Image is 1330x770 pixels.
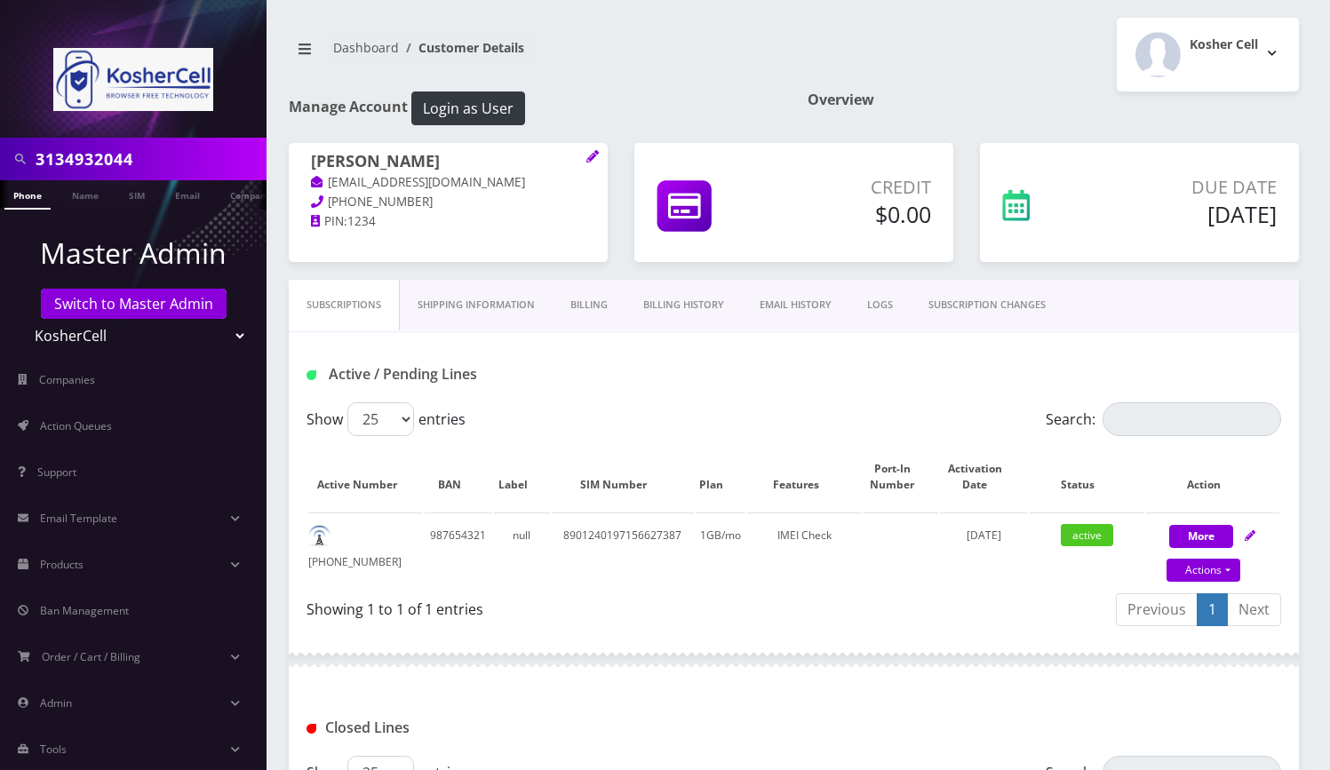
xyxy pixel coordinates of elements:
th: Active Number: activate to sort column ascending [308,443,423,511]
span: Email Template [40,511,117,526]
span: Admin [40,695,72,710]
img: Active / Pending Lines [307,370,316,380]
img: KosherCell [53,48,213,111]
th: Action: activate to sort column ascending [1146,443,1280,511]
input: Search in Company [36,142,262,176]
span: 1234 [347,213,376,229]
td: 1GB/mo [696,512,745,584]
select: Showentries [347,402,414,436]
th: Features: activate to sort column ascending [747,443,862,511]
h2: Kosher Cell [1190,37,1258,52]
a: Phone [4,180,51,210]
a: Shipping Information [400,280,553,330]
a: PIN: [311,213,347,231]
div: IMEI Check [747,522,862,549]
th: Port-In Number: activate to sort column ascending [864,443,938,511]
a: Subscriptions [289,280,400,330]
span: Support [37,464,76,480]
a: [EMAIL_ADDRESS][DOMAIN_NAME] [311,174,525,192]
th: SIM Number: activate to sort column ascending [552,443,694,511]
label: Search: [1046,402,1281,436]
div: Showing 1 to 1 of 1 entries [307,591,781,620]
th: Status: activate to sort column ascending [1030,443,1144,511]
a: EMAIL HISTORY [742,280,849,330]
h1: Manage Account [289,91,781,125]
a: SIM [120,180,154,208]
a: Previous [1116,593,1198,626]
td: [PHONE_NUMBER] [308,512,423,584]
a: LOGS [849,280,911,330]
a: Dashboard [333,39,399,56]
th: BAN: activate to sort column ascending [425,443,492,511]
span: Products [40,557,84,572]
span: Companies [39,372,95,387]
span: Tools [40,742,67,757]
a: Next [1227,593,1281,626]
input: Search: [1103,402,1281,436]
a: Login as User [408,97,525,116]
a: Billing [553,280,625,330]
td: 8901240197156627387 [552,512,694,584]
h5: $0.00 [782,201,931,227]
span: Order / Cart / Billing [42,649,140,664]
a: Billing History [625,280,742,330]
a: Name [63,180,108,208]
button: More [1169,525,1233,548]
a: SUBSCRIPTION CHANGES [911,280,1063,330]
span: [PHONE_NUMBER] [328,194,433,210]
img: default.png [308,525,331,547]
button: Kosher Cell [1117,18,1299,91]
span: Action Queues [40,418,112,433]
label: Show entries [307,402,466,436]
h1: Closed Lines [307,719,614,736]
a: Actions [1167,559,1240,582]
span: [DATE] [967,528,1001,543]
td: 987654321 [425,512,492,584]
th: Label: activate to sort column ascending [494,443,551,511]
a: Switch to Master Admin [41,289,227,319]
p: Due Date [1103,174,1277,201]
h1: [PERSON_NAME] [311,152,585,173]
th: Plan: activate to sort column ascending [696,443,745,511]
td: null [494,512,551,584]
th: Activation Date: activate to sort column ascending [940,443,1027,511]
a: Email [166,180,209,208]
p: Credit [782,174,931,201]
span: active [1061,524,1113,546]
span: Ban Management [40,603,129,618]
a: 1 [1197,593,1228,626]
a: Company [221,180,281,208]
h1: Active / Pending Lines [307,366,614,383]
button: Login as User [411,91,525,125]
h1: Overview [808,91,1300,108]
li: Customer Details [399,38,524,57]
nav: breadcrumb [289,29,781,80]
h5: [DATE] [1103,201,1277,227]
img: Closed Lines [307,724,316,734]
